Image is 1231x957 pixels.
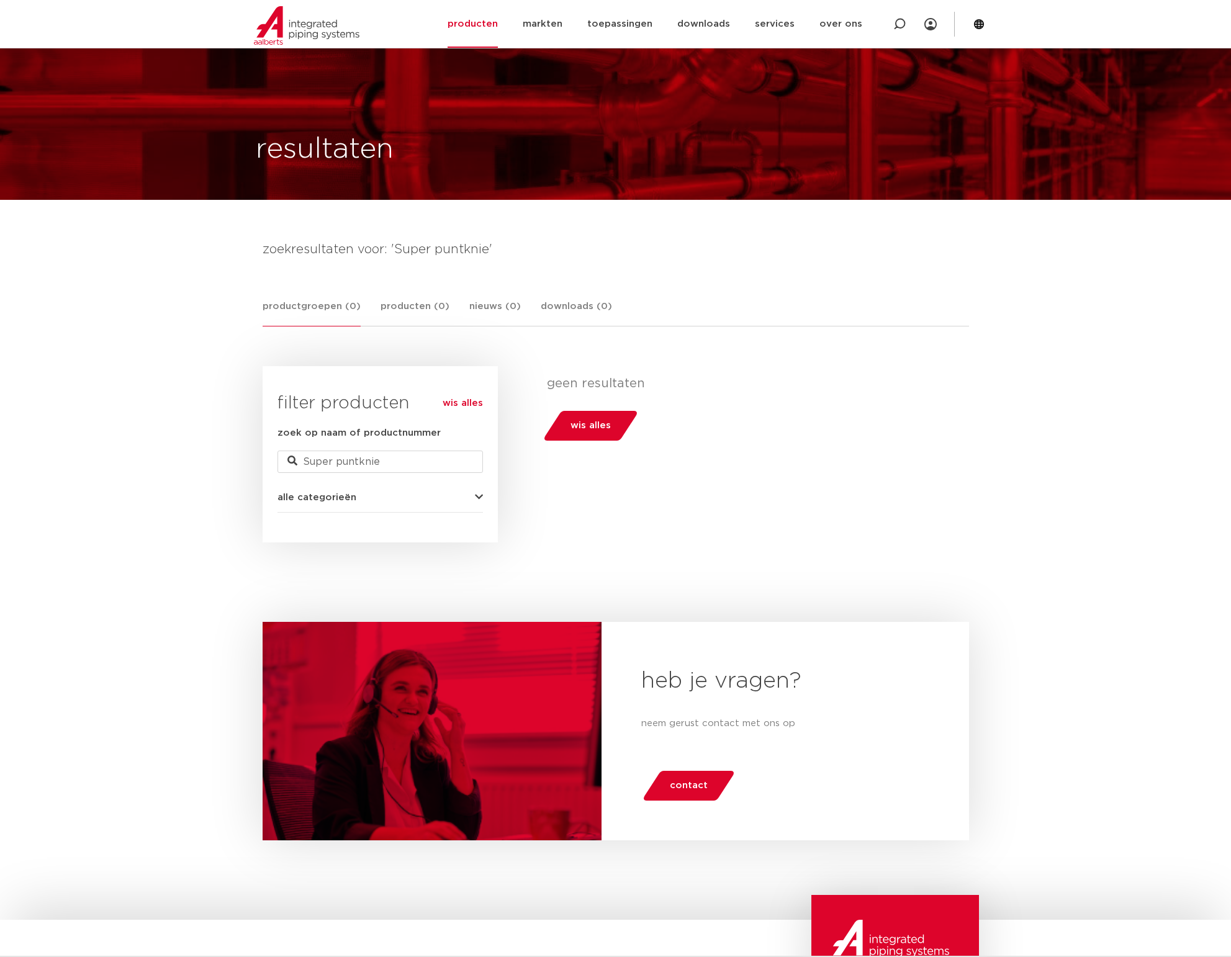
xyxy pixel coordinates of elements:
[547,376,960,391] p: geen resultaten
[670,776,708,796] span: contact
[381,299,449,326] a: producten (0)
[277,451,483,473] input: zoeken
[469,299,521,326] a: nieuws (0)
[277,426,441,441] label: zoek op naam of productnummer
[641,667,929,696] h2: heb je vragen?
[277,493,483,502] button: alle categorieën
[541,299,612,326] a: downloads (0)
[570,416,611,436] span: wis alles
[641,716,929,731] p: neem gerust contact met ons op
[277,493,356,502] span: alle categorieën
[277,391,483,416] h3: filter producten
[256,130,394,169] h1: resultaten
[641,771,736,801] a: contact
[263,299,361,326] a: productgroepen (0)
[263,240,969,259] h4: zoekresultaten voor: 'Super puntknie'
[443,396,483,411] a: wis alles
